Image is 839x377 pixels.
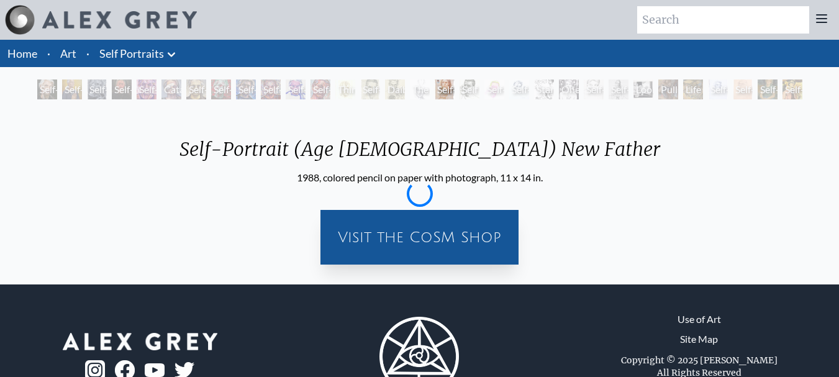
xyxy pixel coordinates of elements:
div: Self-Portrait (Age [DEMOGRAPHIC_DATA]) New Father [435,79,455,99]
div: Self-Portrait [311,79,330,99]
div: Self-Portrait [286,79,306,99]
div: Self Portrait (Age [DEMOGRAPHIC_DATA]) [460,79,479,99]
div: Self-Portrait (Age [DEMOGRAPHIC_DATA]) [360,79,380,99]
div: Self-Portrait [62,79,82,99]
a: Site Map [680,332,718,347]
div: 1988, colored pencil on paper with photograph, 11 x 14 in. [170,170,670,185]
a: Visit the CoSM Shop [328,217,511,257]
div: Self-Portrait (Age [DEMOGRAPHIC_DATA]) [609,79,628,99]
div: Self-Portrait [261,79,281,99]
div: One Light Self-Portrait [559,79,579,99]
a: Art [60,45,76,62]
div: Self-Portrait (Age [DEMOGRAPHIC_DATA]) [733,79,753,99]
div: Self-Portrait [87,79,107,99]
div: Daibutsu [385,79,405,99]
div: Cataract [161,79,181,99]
div: Self-Portrait [137,79,156,99]
div: Staring Down the Great Chain of Being [534,79,554,99]
input: Search [637,6,809,34]
div: Self-Portrait [37,79,57,99]
div: Self-Portrait (Age [DEMOGRAPHIC_DATA]) [509,79,529,99]
div: Self-Portrait [484,79,504,99]
div: Self-Portrait (Age [DEMOGRAPHIC_DATA]) Tripping [584,79,604,99]
li: · [42,40,55,67]
li: · [81,40,94,67]
a: Self Portraits [99,45,164,62]
div: Pulling Apart (Self-Portrait, Age [DEMOGRAPHIC_DATA]) [658,79,678,99]
div: Thirst [335,79,355,99]
div: Self-Portrait [186,79,206,99]
div: Looking Back (Self-Portrait, Age [DEMOGRAPHIC_DATA]) [633,79,653,99]
div: Life Cycle (Self-Portrait, Age [DEMOGRAPHIC_DATA]) [683,79,703,99]
div: Self-Portrait (Age [DEMOGRAPHIC_DATA]) New Father [170,138,670,170]
div: Self-Portrait (Age [DEMOGRAPHIC_DATA]) [782,79,802,99]
a: Home [7,47,37,60]
div: Self-Portrait (Age [DEMOGRAPHIC_DATA]) [758,79,778,99]
div: Self-Portrait [112,79,132,99]
div: Self-Portrait [211,79,231,99]
a: Use of Art [678,312,721,327]
div: Self-Portrait [236,79,256,99]
div: The Imp of Inspiration [410,79,430,99]
div: Copyright © 2025 [PERSON_NAME] [621,354,778,366]
div: Self-Portrait (Age [DEMOGRAPHIC_DATA]) [708,79,728,99]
